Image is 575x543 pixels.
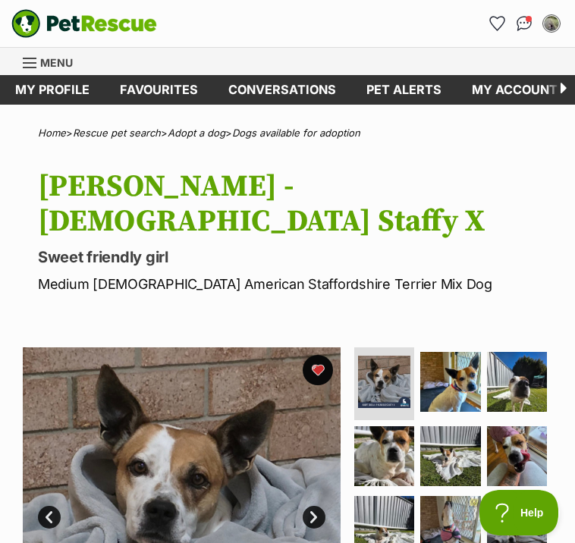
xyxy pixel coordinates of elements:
a: Favourites [105,75,213,105]
button: My account [539,11,564,36]
a: Favourites [485,11,509,36]
a: Adopt a dog [168,127,225,139]
a: Next [303,506,325,529]
a: Menu [23,48,83,75]
p: Medium [DEMOGRAPHIC_DATA] American Staffordshire Terrier Mix Dog [38,274,552,294]
a: PetRescue [11,9,157,38]
iframe: Help Scout Beacon - Open [479,490,560,535]
img: logo-e224e6f780fb5917bec1dbf3a21bbac754714ae5b6737aabdf751b685950b380.svg [11,9,157,38]
img: Photo of Sheila 2 Year Old Staffy X [354,426,415,487]
ul: Account quick links [485,11,564,36]
img: Photo of Sheila 2 Year Old Staffy X [420,352,481,413]
img: consumer-privacy-logo.png [2,2,14,14]
a: Pet alerts [351,75,457,105]
p: Sweet friendly girl [38,246,552,268]
a: Rescue pet search [73,127,161,139]
a: Conversations [512,11,536,36]
img: Anne Shackman profile pic [544,16,559,31]
a: conversations [213,75,351,105]
img: Photo of Sheila 2 Year Old Staffy X [487,426,548,487]
img: Photo of Sheila 2 Year Old Staffy X [358,356,411,409]
a: Dogs available for adoption [232,127,360,139]
span: Menu [40,56,73,69]
a: Home [38,127,66,139]
img: Photo of Sheila 2 Year Old Staffy X [420,426,481,487]
a: My account [457,75,573,105]
img: chat-41dd97257d64d25036548639549fe6c8038ab92f7586957e7f3b1b290dea8141.svg [517,16,533,31]
button: favourite [303,355,333,385]
h1: [PERSON_NAME] - [DEMOGRAPHIC_DATA] Staffy X [38,169,552,239]
img: Photo of Sheila 2 Year Old Staffy X [487,352,548,413]
a: Prev [38,506,61,529]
